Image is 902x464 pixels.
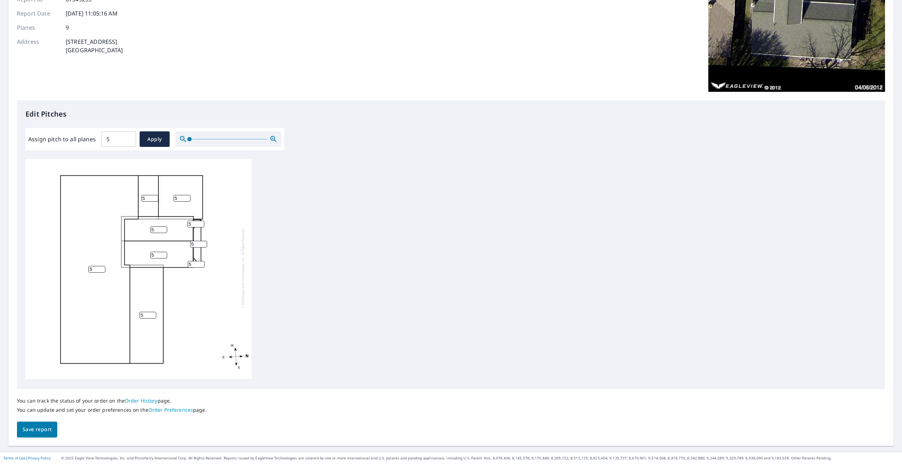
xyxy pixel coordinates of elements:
p: | [4,456,51,460]
p: [STREET_ADDRESS] [GEOGRAPHIC_DATA] [66,37,123,54]
p: 9 [66,23,69,32]
a: Terms of Use [4,456,25,460]
p: Report Date [17,9,59,18]
p: [DATE] 11:05:16 AM [66,9,118,18]
p: Planes [17,23,59,32]
button: Apply [140,131,170,147]
p: Address [17,37,59,54]
label: Assign pitch to all planes [28,135,96,143]
p: © 2025 Eagle View Technologies, Inc. and Pictometry International Corp. All Rights Reserved. Repo... [61,456,898,461]
a: Order History [125,397,158,404]
span: Apply [145,135,164,144]
input: 00.0 [101,129,136,149]
button: Save report [17,422,57,438]
a: Privacy Policy [28,456,51,460]
span: Save report [23,425,52,434]
p: You can track the status of your order on the page. [17,398,207,404]
a: Order Preferences [148,406,193,413]
p: Edit Pitches [25,109,877,119]
p: You can update and set your order preferences on the page. [17,407,207,413]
